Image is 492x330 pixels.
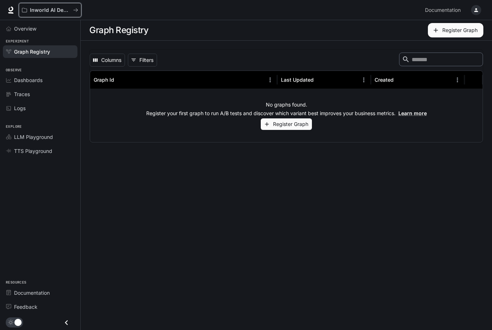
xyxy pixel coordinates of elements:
[398,110,427,116] a: Learn more
[90,54,125,67] button: Select columns
[375,77,394,83] div: Created
[14,25,36,32] span: Overview
[394,74,405,85] button: Sort
[265,74,276,85] button: Menu
[89,23,148,37] h1: Graph Registry
[30,7,70,13] p: Inworld AI Demos
[146,110,427,117] p: Register your first graph to run A/B tests and discover which variant best improves your business...
[14,104,26,112] span: Logs
[14,289,50,297] span: Documentation
[3,300,77,313] a: Feedback
[425,6,461,15] span: Documentation
[115,74,126,85] button: Sort
[399,53,483,68] div: Search
[3,102,77,114] a: Logs
[3,74,77,86] a: Dashboards
[14,48,50,55] span: Graph Registry
[14,90,30,98] span: Traces
[14,133,53,141] span: LLM Playground
[14,303,37,311] span: Feedback
[422,3,466,17] a: Documentation
[314,74,325,85] button: Sort
[14,76,43,84] span: Dashboards
[3,88,77,100] a: Traces
[128,54,157,67] button: Show filters
[428,23,483,37] button: Register Graph
[58,315,75,330] button: Close drawer
[358,74,369,85] button: Menu
[261,118,312,130] button: Register Graph
[94,77,114,83] div: Graph Id
[14,318,22,326] span: Dark mode toggle
[3,145,77,157] a: TTS Playground
[3,22,77,35] a: Overview
[3,286,77,299] a: Documentation
[14,147,52,155] span: TTS Playground
[19,3,81,17] button: All workspaces
[3,131,77,143] a: LLM Playground
[452,74,463,85] button: Menu
[3,45,77,58] a: Graph Registry
[266,101,307,108] p: No graphs found.
[281,77,314,83] div: Last Updated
